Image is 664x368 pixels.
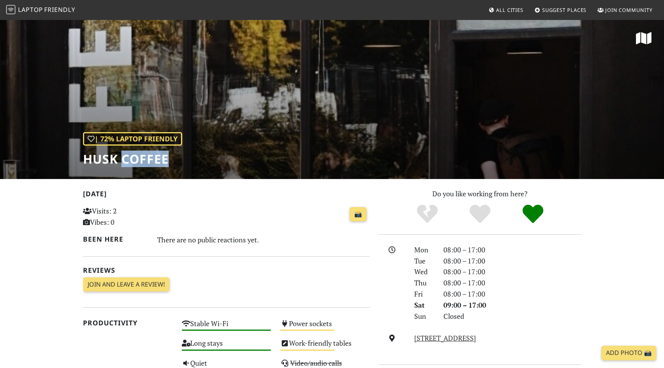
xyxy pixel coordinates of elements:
img: LaptopFriendly [6,5,15,14]
s: Video/audio calls [290,358,342,368]
span: Laptop [18,5,43,14]
h2: Productivity [83,319,173,327]
div: No [401,204,454,225]
div: Power sockets [276,317,374,337]
span: Join Community [605,7,652,13]
div: 08:00 – 17:00 [439,244,586,255]
div: 08:00 – 17:00 [439,277,586,288]
span: Friendly [44,5,75,14]
a: All Cities [485,3,526,17]
h2: Been here [83,235,148,243]
div: Stable Wi-Fi [177,317,276,337]
div: 09:00 – 17:00 [439,300,586,311]
div: Work-friendly tables [276,337,374,356]
a: Join and leave a review! [83,277,169,292]
a: Join Community [594,3,656,17]
h2: Reviews [83,266,370,274]
div: Definitely! [506,204,559,225]
div: Long stays [177,337,276,356]
div: Tue [410,255,439,267]
a: 📸 [350,207,367,222]
div: Fri [410,288,439,300]
a: Suggest Places [531,3,590,17]
a: [STREET_ADDRESS] [414,333,476,343]
span: Suggest Places [542,7,587,13]
p: Visits: 2 Vibes: 0 [83,206,173,228]
div: 08:00 – 17:00 [439,288,586,300]
div: | 72% Laptop Friendly [83,132,182,146]
div: There are no public reactions yet. [157,234,370,246]
div: 08:00 – 17:00 [439,266,586,277]
div: 08:00 – 17:00 [439,255,586,267]
span: All Cities [496,7,523,13]
div: Mon [410,244,439,255]
div: Yes [453,204,506,225]
div: Sat [410,300,439,311]
p: Do you like working from here? [379,188,581,199]
div: Sun [410,311,439,322]
a: Add Photo 📸 [601,346,656,360]
h2: [DATE] [83,190,370,201]
div: Wed [410,266,439,277]
div: Thu [410,277,439,288]
div: Closed [439,311,586,322]
h1: Husk Coffee [83,152,182,166]
a: LaptopFriendly LaptopFriendly [6,3,75,17]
